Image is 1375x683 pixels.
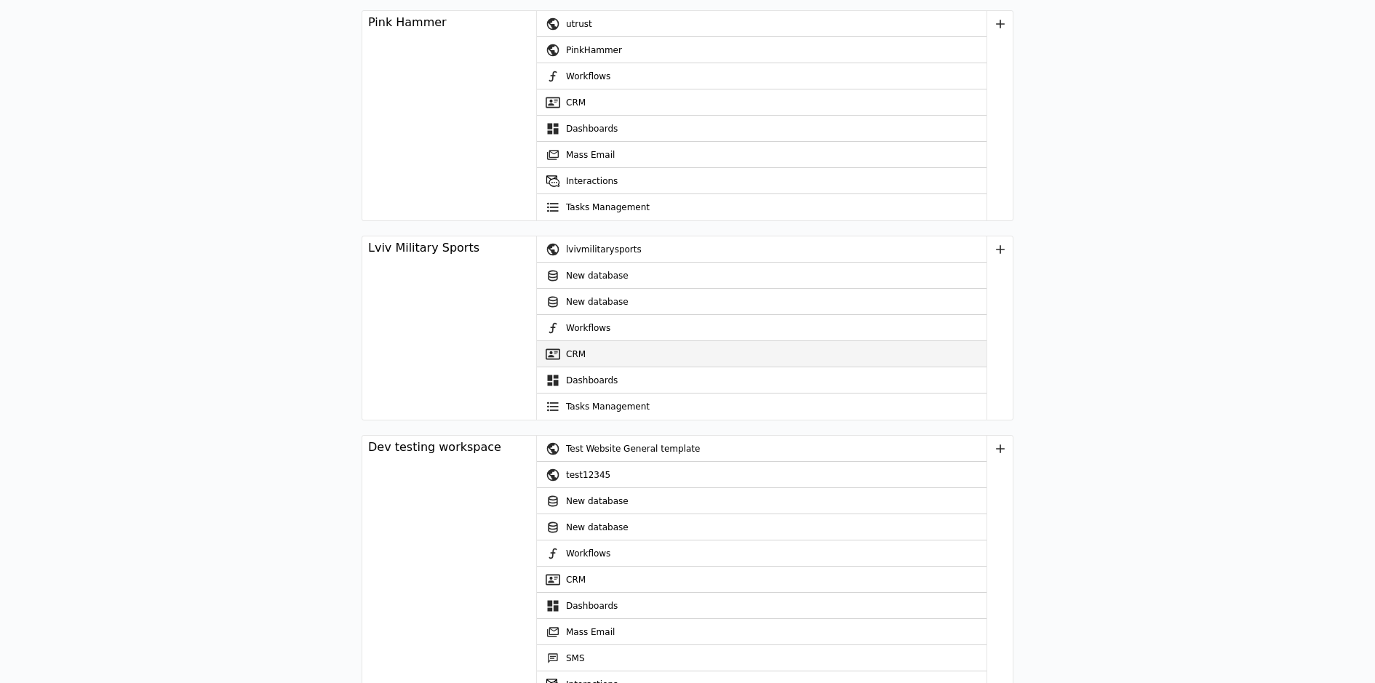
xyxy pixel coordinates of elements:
[537,436,987,462] a: Test Website General template
[537,236,987,263] a: lvivmilitarysports
[537,619,987,645] a: Mass Email
[537,263,987,289] a: New database
[537,63,987,89] a: Workflows
[566,436,987,462] div: Test Website General template
[537,194,987,220] a: Tasks Management
[537,394,987,420] a: Tasks Management
[537,593,987,619] a: Dashboards
[368,14,447,31] div: Pink Hammer
[368,439,501,456] div: Dev testing workspace
[537,488,987,514] a: New database
[537,116,987,142] a: Dashboards
[537,645,987,671] a: SMS
[537,567,987,593] a: CRM
[566,37,987,63] div: PinkHammer
[537,315,987,341] a: Workflows
[368,239,479,257] div: Lviv Military Sports
[537,367,987,394] a: Dashboards
[537,142,987,168] a: Mass Email
[537,289,987,315] a: New database
[566,236,987,263] div: lvivmilitarysports
[537,514,987,540] a: New database
[537,11,987,37] a: utrust
[537,168,987,194] a: Interactions
[537,89,987,116] a: CRM
[537,540,987,567] a: Workflows
[537,462,987,488] a: test12345
[537,37,987,63] a: PinkHammer
[566,462,987,488] div: test12345
[566,11,987,37] div: utrust
[537,341,987,367] a: CRM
